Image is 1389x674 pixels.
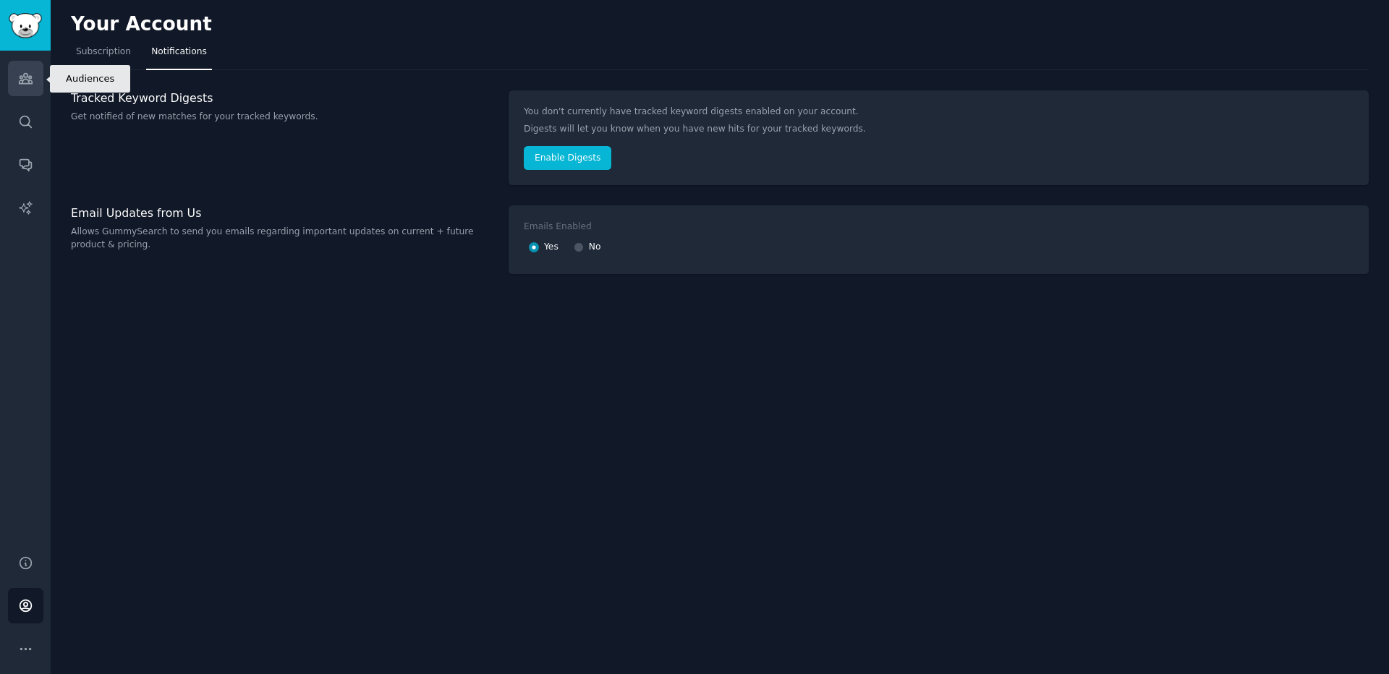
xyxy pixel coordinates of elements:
span: Notifications [151,46,207,59]
button: Enable Digests [524,146,611,171]
a: Subscription [71,40,136,70]
p: Digests will let you know when you have new hits for your tracked keywords. [524,123,1354,136]
h2: Your Account [71,13,212,36]
p: Get notified of new matches for your tracked keywords. [71,111,493,124]
p: You don't currently have tracked keyword digests enabled on your account. [524,106,1354,119]
p: Allows GummySearch to send you emails regarding important updates on current + future product & p... [71,226,493,251]
a: Notifications [146,40,212,70]
span: Subscription [76,46,131,59]
span: Yes [544,241,558,254]
h3: Tracked Keyword Digests [71,90,493,106]
h3: Email Updates from Us [71,205,493,221]
div: Emails Enabled [524,221,592,234]
span: No [589,241,601,254]
img: GummySearch logo [9,13,42,38]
